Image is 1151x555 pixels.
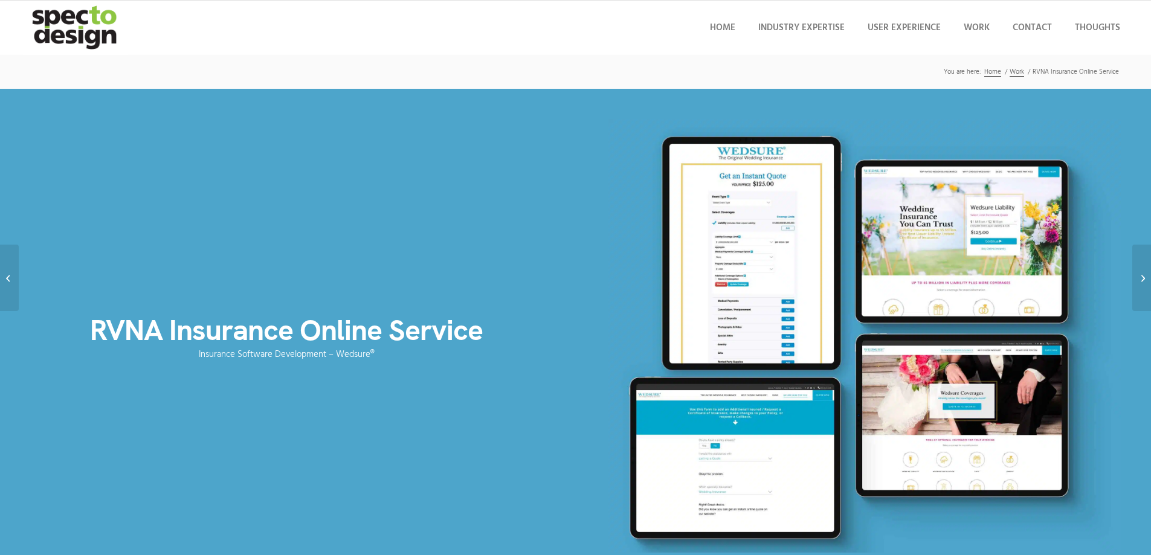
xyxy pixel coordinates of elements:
[608,119,1121,553] img: wedsure brand website commerce
[1010,66,1024,77] span: Work
[1067,1,1128,55] a: Thoughts
[956,1,998,55] a: Work
[944,66,981,77] span: You are here:
[868,21,941,35] span: User Experience
[23,1,128,55] img: specto-logo-2020
[1031,68,1121,77] span: RVNA Insurance Online Service
[1026,68,1031,77] span: /
[710,21,735,35] span: Home
[1008,68,1026,77] a: Work
[982,68,1003,77] a: Home
[1003,68,1008,77] span: /
[702,1,743,55] a: Home
[860,1,949,55] a: User Experience
[30,349,543,361] p: Insurance Software Development – Wedsure®
[1075,21,1120,35] span: Thoughts
[1005,1,1060,55] a: Contact
[1132,245,1151,311] a: RTR Homes and Commercial
[1013,21,1052,35] span: Contact
[750,1,853,55] a: Industry Expertise
[984,66,1001,77] span: Home
[964,21,990,35] span: Work
[30,315,543,347] h1: RVNA Insurance Online Service
[758,21,845,35] span: Industry Expertise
